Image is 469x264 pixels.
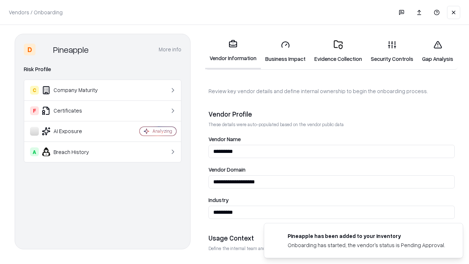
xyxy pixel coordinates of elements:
[208,167,455,172] label: Vendor Domain
[30,147,118,156] div: Breach History
[208,234,455,242] div: Usage Context
[208,110,455,118] div: Vendor Profile
[208,121,455,128] p: These details were auto-populated based on the vendor public data
[208,197,455,203] label: Industry
[273,232,282,241] img: pineappleenergy.com
[208,87,455,95] p: Review key vendor details and define internal ownership to begin the onboarding process.
[288,241,445,249] div: Onboarding has started, the vendor's status is Pending Approval.
[38,44,50,55] img: Pineapple
[208,245,455,252] p: Define the internal team and reason for using this vendor. This helps assess business relevance a...
[159,43,181,56] button: More info
[30,86,39,95] div: C
[9,8,63,16] p: Vendors / Onboarding
[30,86,118,95] div: Company Maturity
[24,44,36,55] div: D
[30,106,118,115] div: Certificates
[152,128,172,134] div: Analyzing
[24,65,181,74] div: Risk Profile
[30,127,118,136] div: AI Exposure
[288,232,445,240] div: Pineapple has been added to your inventory
[30,147,39,156] div: A
[205,34,261,69] a: Vendor Information
[53,44,89,55] div: Pineapple
[310,34,366,69] a: Evidence Collection
[208,136,455,142] label: Vendor Name
[261,34,310,69] a: Business Impact
[366,34,418,69] a: Security Controls
[418,34,458,69] a: Gap Analysis
[30,106,39,115] div: F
